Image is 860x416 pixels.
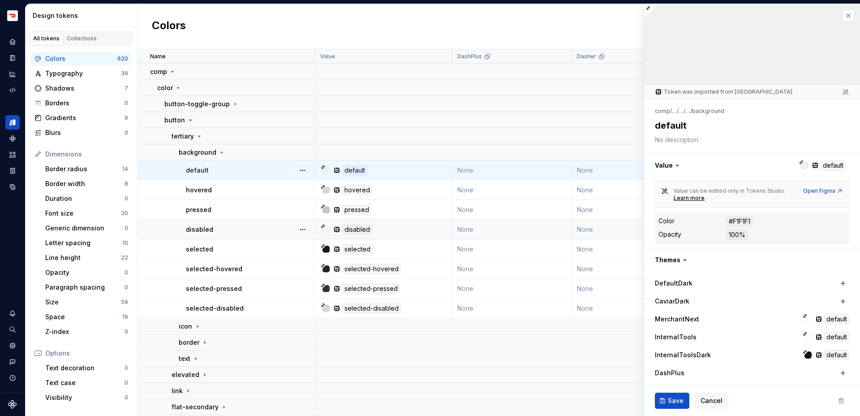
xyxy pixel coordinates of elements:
[186,186,212,195] p: hovered
[125,114,128,121] div: 9
[186,225,213,234] p: disabled
[685,108,690,114] li: …
[45,150,128,159] div: Dimensions
[45,378,125,387] div: Text case
[42,310,132,324] a: Space19
[42,191,132,206] a: Duration0
[179,354,190,363] p: text
[824,314,849,324] div: default
[655,108,670,114] li: comp
[125,379,128,386] div: 0
[125,195,128,202] div: 0
[31,96,132,110] a: Borders0
[692,108,724,114] li: background
[5,322,20,337] button: Search ⌘K
[122,239,128,247] div: 10
[33,11,133,20] div: Design tokens
[42,251,132,265] a: Line height22
[658,217,675,225] div: Color
[42,390,132,405] a: Visibility0
[7,10,18,21] img: bd52d190-91a7-4889-9e90-eccda45865b1.png
[42,236,132,250] a: Letter spacing10
[117,55,128,62] div: 620
[342,165,367,175] div: default
[45,113,125,122] div: Gradients
[45,349,128,358] div: Options
[572,200,670,220] td: None
[677,108,679,114] li: /
[33,35,60,42] div: All tokens
[727,217,752,226] div: #F1F1F1
[670,108,672,114] li: /
[42,295,132,309] a: Size59
[8,400,17,409] a: Supernova Logo
[572,239,670,259] td: None
[45,393,125,402] div: Visibility
[125,394,128,401] div: 0
[727,230,748,240] div: 100%
[705,195,706,201] span: .
[803,187,843,195] a: Open Figma
[5,355,20,369] button: Contact support
[684,108,685,114] li: /
[42,265,132,280] a: Opacity0
[125,269,128,276] div: 0
[172,386,183,395] p: link
[5,164,20,178] div: Storybook stories
[186,264,242,273] p: selected-hovered
[42,177,132,191] a: Border width8
[653,117,847,134] textarea: default
[150,67,167,76] p: comp
[42,376,132,390] a: Text case0
[5,115,20,130] a: Design tokens
[655,393,689,409] button: Save
[186,304,244,313] p: selected-disabled
[179,148,216,157] p: background
[572,299,670,318] td: None
[457,53,482,60] p: DashPlus
[45,238,122,247] div: Letter spacing
[452,180,572,200] td: None
[45,165,122,173] div: Border radius
[655,333,697,342] label: InternalTools
[5,83,20,97] a: Code automation
[152,18,186,35] h2: Colors
[42,221,132,235] a: Generic dimension0
[45,179,125,188] div: Border width
[164,116,185,125] p: button
[186,245,213,254] p: selected
[674,195,705,202] div: Learn more
[125,284,128,291] div: 0
[121,210,128,217] div: 30
[122,165,128,173] div: 14
[5,180,20,194] a: Data sources
[5,306,20,321] button: Notifications
[157,83,173,92] p: color
[5,338,20,353] a: Settings
[342,284,400,294] div: selected-pressed
[655,351,711,360] label: InternalToolsDark
[122,313,128,321] div: 19
[572,220,670,239] td: None
[45,84,125,93] div: Shadows
[577,53,596,60] p: Dasher
[42,280,132,295] a: Paragraph spacing0
[342,264,401,274] div: selected-hovered
[172,132,194,141] p: tertiary
[452,220,572,239] td: None
[31,66,132,81] a: Typography39
[45,364,125,373] div: Text decoration
[5,51,20,65] div: Documentation
[150,53,166,60] p: Name
[572,160,670,180] td: None
[31,52,132,66] a: Colors620
[824,332,849,342] div: default
[5,67,20,81] a: Analytics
